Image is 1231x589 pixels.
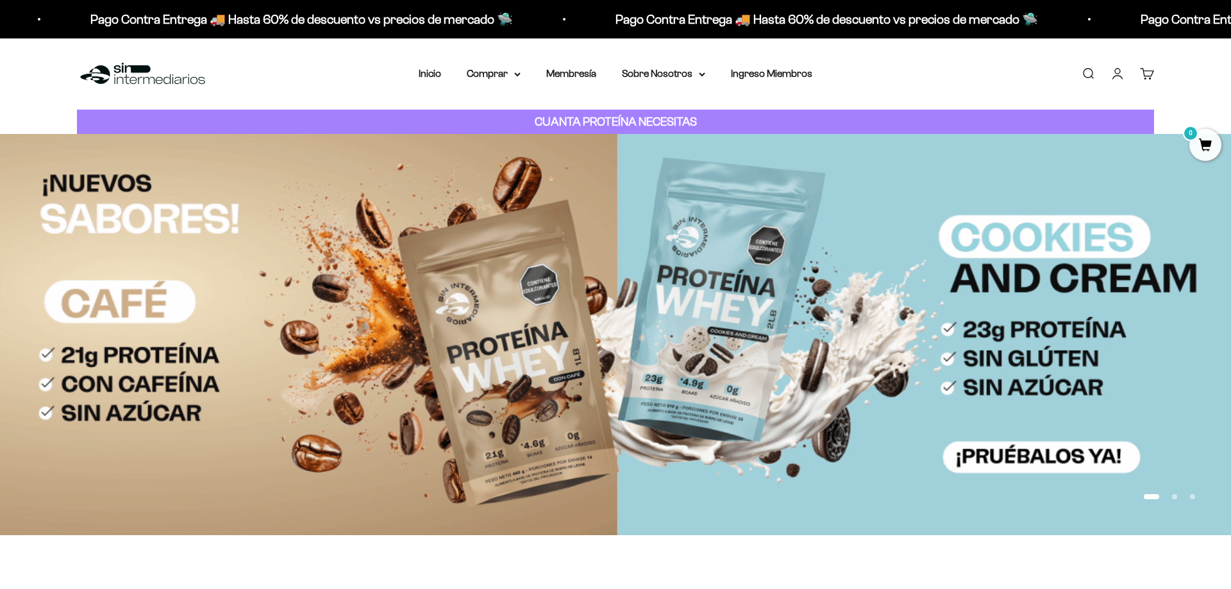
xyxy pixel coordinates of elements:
[87,9,509,29] p: Pago Contra Entrega 🚚 Hasta 60% de descuento vs precios de mercado 🛸
[467,65,521,82] summary: Comprar
[622,65,705,82] summary: Sobre Nosotros
[612,9,1034,29] p: Pago Contra Entrega 🚚 Hasta 60% de descuento vs precios de mercado 🛸
[1189,139,1221,153] a: 0
[535,115,697,128] strong: CUANTA PROTEÍNA NECESITAS
[1183,126,1198,141] mark: 0
[546,68,596,79] a: Membresía
[731,68,812,79] a: Ingreso Miembros
[419,68,441,79] a: Inicio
